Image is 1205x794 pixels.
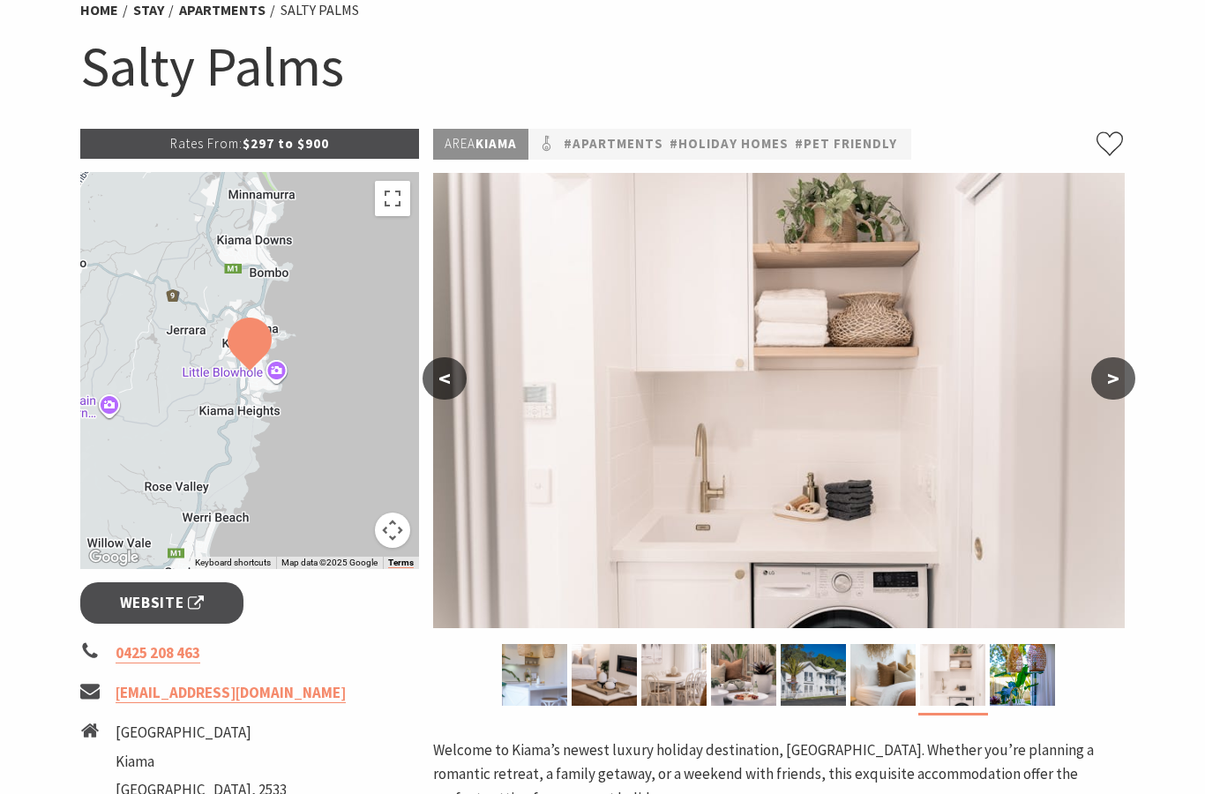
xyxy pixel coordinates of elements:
[1091,357,1135,400] button: >
[375,181,410,216] button: Toggle fullscreen view
[920,644,985,706] img: Salty Palms - Villa 2
[502,644,567,706] img: Beautiful Gourmet Kitchen to entertain & enjoy
[375,513,410,548] button: Map camera controls
[85,546,143,569] a: Click to see this area on Google Maps
[116,683,346,703] a: [EMAIL_ADDRESS][DOMAIN_NAME]
[116,643,200,663] a: 0425 208 463
[572,644,637,706] img: Salty Palms - Villa 2
[170,135,243,152] span: Rates From:
[116,750,287,774] li: Kiama
[80,582,243,624] a: Website
[850,644,916,706] img: Parents retreat
[179,1,266,19] a: Apartments
[670,133,789,155] a: #Holiday Homes
[116,721,287,745] li: [GEOGRAPHIC_DATA]
[423,357,467,400] button: <
[388,558,414,568] a: Terms (opens in new tab)
[433,173,1125,628] img: Salty Palms - Villa 2
[133,1,164,19] a: Stay
[990,644,1055,706] img: Entertainers delight with gourmet kitchen
[80,129,419,159] p: $297 to $900
[195,557,271,569] button: Keyboard shortcuts
[564,133,663,155] a: #Apartments
[445,135,475,152] span: Area
[281,558,378,567] span: Map data ©2025 Google
[795,133,897,155] a: #Pet Friendly
[80,1,118,19] a: Home
[80,31,1125,102] h1: Salty Palms
[781,644,846,706] img: SALTY PALMS LUXURY VILLAS BY THE SEA
[433,129,528,160] p: Kiama
[85,546,143,569] img: Google
[711,644,776,706] img: Salty Palms - Villa 2
[641,644,707,706] img: Salty Palms - Villa 2
[120,591,205,615] span: Website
